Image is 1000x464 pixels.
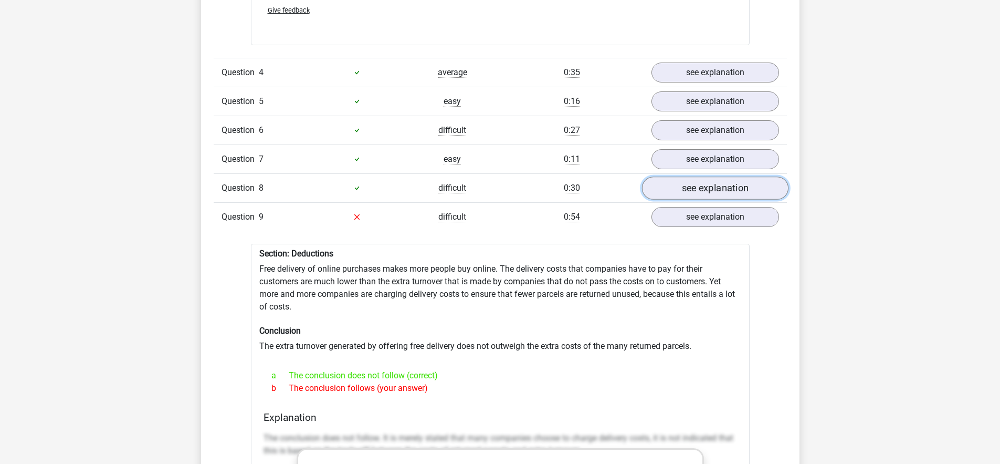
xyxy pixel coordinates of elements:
p: The conclusion does not follow. It is merely stated that many companies choose to charge delivery... [264,432,737,457]
span: difficult [438,125,466,136]
span: easy [444,154,461,164]
a: see explanation [651,63,779,83]
a: see explanation [651,207,779,227]
span: 8 [259,183,264,193]
span: 0:54 [564,212,580,222]
span: a [271,369,289,382]
a: see explanation [651,91,779,111]
span: 0:16 [564,96,580,107]
span: 5 [259,96,264,106]
span: 6 [259,125,264,135]
span: 0:27 [564,125,580,136]
span: difficult [438,183,466,193]
span: Question [222,95,259,108]
span: difficult [438,212,466,222]
a: see explanation [651,149,779,169]
span: 4 [259,67,264,77]
span: Question [222,66,259,79]
h6: Section: Deductions [259,249,741,259]
span: 0:35 [564,67,580,78]
span: easy [444,96,461,107]
span: Give feedback [268,6,310,14]
span: 0:11 [564,154,580,164]
div: The conclusion follows (your answer) [264,382,737,395]
h6: Conclusion [259,326,741,336]
span: Question [222,182,259,194]
a: see explanation [651,120,779,140]
span: 9 [259,212,264,222]
span: b [271,382,289,395]
span: 0:30 [564,183,580,193]
span: 7 [259,154,264,164]
div: The conclusion does not follow (correct) [264,369,737,382]
span: average [438,67,467,78]
h4: Explanation [264,411,737,424]
span: Question [222,211,259,223]
span: Question [222,153,259,166]
a: see explanation [641,177,788,200]
span: Question [222,124,259,137]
